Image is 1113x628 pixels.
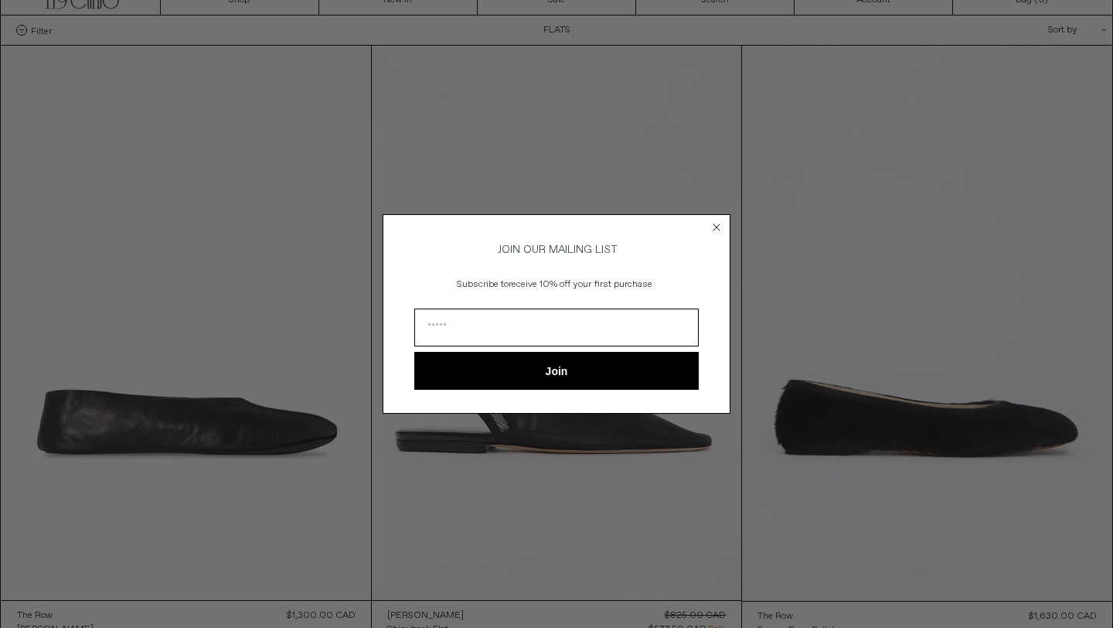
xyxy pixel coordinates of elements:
button: Join [414,352,699,390]
span: JOIN OUR MAILING LIST [495,243,618,257]
input: Email [414,309,699,346]
span: Subscribe to [457,278,509,291]
span: receive 10% off your first purchase [509,278,652,291]
button: Close dialog [709,220,724,235]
